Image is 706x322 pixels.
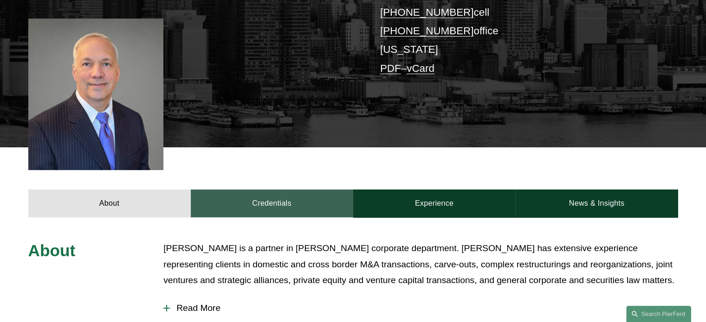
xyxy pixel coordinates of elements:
p: [PERSON_NAME] is a partner in [PERSON_NAME] corporate department. [PERSON_NAME] has extensive exp... [163,240,678,289]
a: vCard [407,63,434,74]
a: [PHONE_NUMBER] [380,25,474,37]
a: Credentials [191,189,353,217]
a: About [28,189,191,217]
a: Experience [353,189,516,217]
a: PDF [380,63,401,74]
span: Read More [170,303,678,313]
span: About [28,241,76,259]
button: Read More [163,296,678,320]
a: Search this site [626,306,691,322]
a: News & Insights [515,189,678,217]
a: [PHONE_NUMBER] [380,6,474,18]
